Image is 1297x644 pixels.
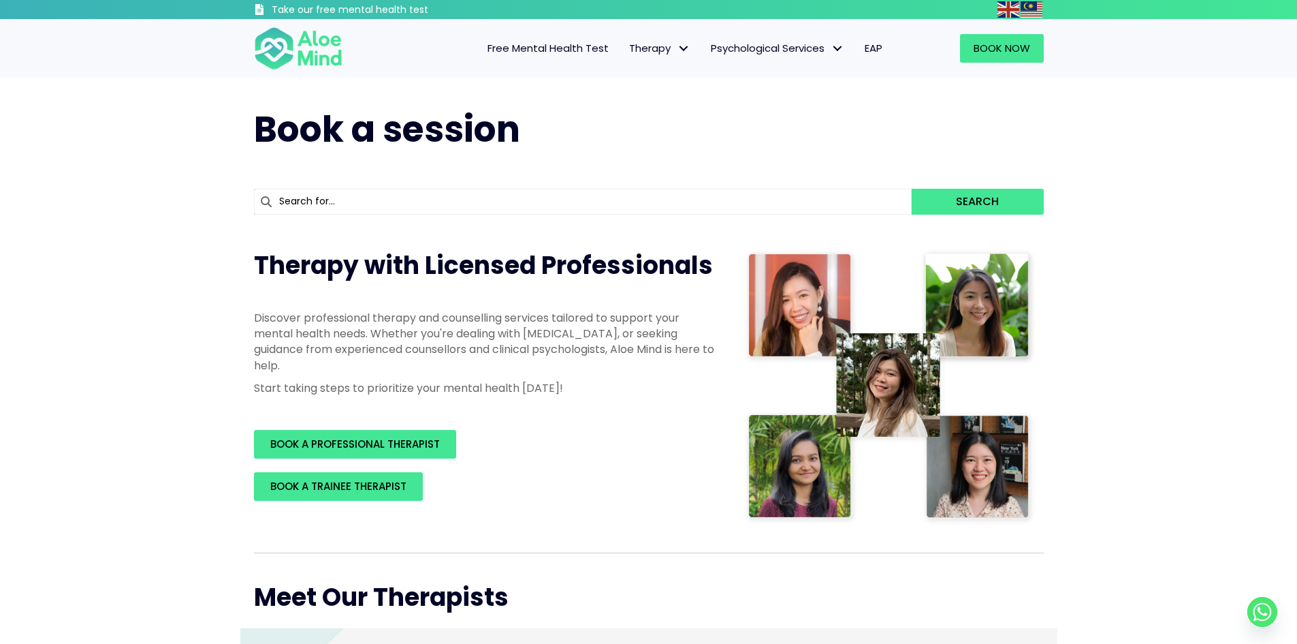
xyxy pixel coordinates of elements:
span: Book a session [254,104,520,154]
span: BOOK A TRAINEE THERAPIST [270,479,406,493]
span: Therapy [629,41,690,55]
span: EAP [865,41,882,55]
a: Whatsapp [1247,597,1277,627]
a: Book Now [960,34,1044,63]
a: Free Mental Health Test [477,34,619,63]
span: Free Mental Health Test [487,41,609,55]
p: Discover professional therapy and counselling services tailored to support your mental health nee... [254,310,717,373]
a: English [997,1,1021,17]
span: Meet Our Therapists [254,580,509,615]
span: Therapy: submenu [674,39,694,59]
span: Psychological Services: submenu [828,39,848,59]
img: en [997,1,1019,18]
a: TherapyTherapy: submenu [619,34,701,63]
a: Psychological ServicesPsychological Services: submenu [701,34,854,63]
a: Take our free mental health test [254,3,501,19]
input: Search for... [254,189,912,215]
h3: Take our free mental health test [272,3,501,17]
span: BOOK A PROFESSIONAL THERAPIST [270,437,440,451]
img: ms [1021,1,1042,18]
span: Psychological Services [711,41,844,55]
img: Therapist collage [744,249,1036,525]
a: EAP [854,34,893,63]
a: BOOK A TRAINEE THERAPIST [254,472,423,501]
span: Therapy with Licensed Professionals [254,248,713,283]
button: Search [912,189,1043,215]
img: Aloe mind Logo [254,26,342,71]
a: Malay [1021,1,1044,17]
span: Book Now [974,41,1030,55]
nav: Menu [360,34,893,63]
a: BOOK A PROFESSIONAL THERAPIST [254,430,456,459]
p: Start taking steps to prioritize your mental health [DATE]! [254,380,717,396]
